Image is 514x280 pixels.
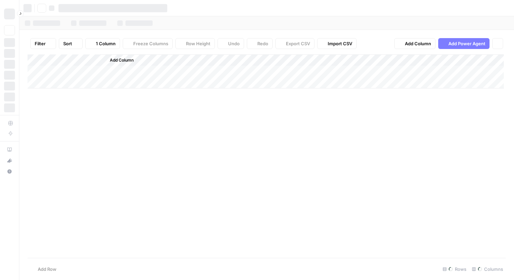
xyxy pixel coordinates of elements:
[328,40,352,47] span: Import CSV
[405,40,431,47] span: Add Column
[218,38,244,49] button: Undo
[257,40,268,47] span: Redo
[186,40,210,47] span: Row Height
[123,38,173,49] button: Freeze Columns
[228,40,240,47] span: Undo
[275,38,314,49] button: Export CSV
[440,264,469,275] div: Rows
[28,264,61,275] button: Add Row
[101,56,136,65] button: Add Column
[469,264,506,275] div: Columns
[63,40,72,47] span: Sort
[4,166,15,177] button: Help + Support
[30,38,56,49] button: Filter
[133,40,168,47] span: Freeze Columns
[394,38,435,49] button: Add Column
[438,38,490,49] button: Add Power Agent
[110,57,134,63] span: Add Column
[4,155,15,166] button: What's new?
[96,40,116,47] span: 1 Column
[175,38,215,49] button: Row Height
[317,38,357,49] button: Import CSV
[286,40,310,47] span: Export CSV
[448,40,485,47] span: Add Power Agent
[35,40,46,47] span: Filter
[247,38,273,49] button: Redo
[85,38,120,49] button: 1 Column
[38,266,56,273] span: Add Row
[4,144,15,155] a: AirOps Academy
[59,38,83,49] button: Sort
